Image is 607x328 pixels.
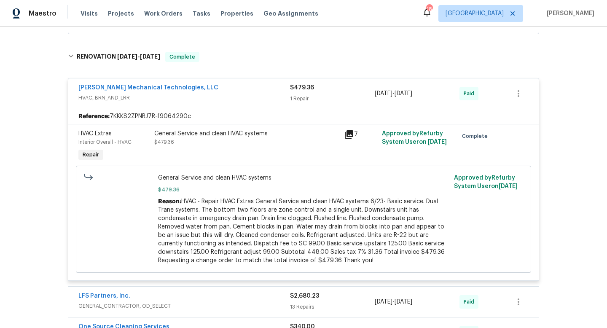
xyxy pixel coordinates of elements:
[428,139,447,145] span: [DATE]
[68,109,539,124] div: 7KKKS2ZPNRJ7R-f9064290c
[144,9,183,18] span: Work Orders
[65,43,542,70] div: RENOVATION [DATE]-[DATE]Complete
[166,53,199,61] span: Complete
[158,199,181,204] span: Reason:
[290,293,319,299] span: $2,680.23
[263,9,318,18] span: Geo Assignments
[158,199,445,263] span: HVAC - Repair HVAC Extras General Service and clean HVAC systems 6/23- Basic service. Dual Trane ...
[78,302,290,310] span: GENERAL_CONTRACTOR, OD_SELECT
[375,299,392,305] span: [DATE]
[78,85,218,91] a: [PERSON_NAME] Mechanical Technologies, LLC
[375,298,412,306] span: -
[344,129,377,140] div: 7
[158,174,449,182] span: General Service and clean HVAC systems
[290,303,375,311] div: 13 Repairs
[117,54,137,59] span: [DATE]
[79,151,102,159] span: Repair
[395,299,412,305] span: [DATE]
[78,131,112,137] span: HVAC Extras
[375,91,392,97] span: [DATE]
[375,89,412,98] span: -
[117,54,160,59] span: -
[193,11,210,16] span: Tasks
[108,9,134,18] span: Projects
[158,186,449,194] span: $479.36
[220,9,253,18] span: Properties
[78,112,110,121] b: Reference:
[78,94,290,102] span: HVAC, BRN_AND_LRR
[290,94,375,103] div: 1 Repair
[446,9,504,18] span: [GEOGRAPHIC_DATA]
[426,5,432,13] div: 18
[382,131,447,145] span: Approved by Refurby System User on
[78,140,132,145] span: Interior Overall - HVAC
[29,9,56,18] span: Maestro
[543,9,594,18] span: [PERSON_NAME]
[290,85,314,91] span: $479.36
[464,89,478,98] span: Paid
[77,52,160,62] h6: RENOVATION
[154,140,174,145] span: $479.36
[454,175,518,189] span: Approved by Refurby System User on
[154,129,339,138] div: General Service and clean HVAC systems
[140,54,160,59] span: [DATE]
[78,293,130,299] a: LFS Partners, Inc.
[395,91,412,97] span: [DATE]
[81,9,98,18] span: Visits
[464,298,478,306] span: Paid
[462,132,491,140] span: Complete
[499,183,518,189] span: [DATE]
